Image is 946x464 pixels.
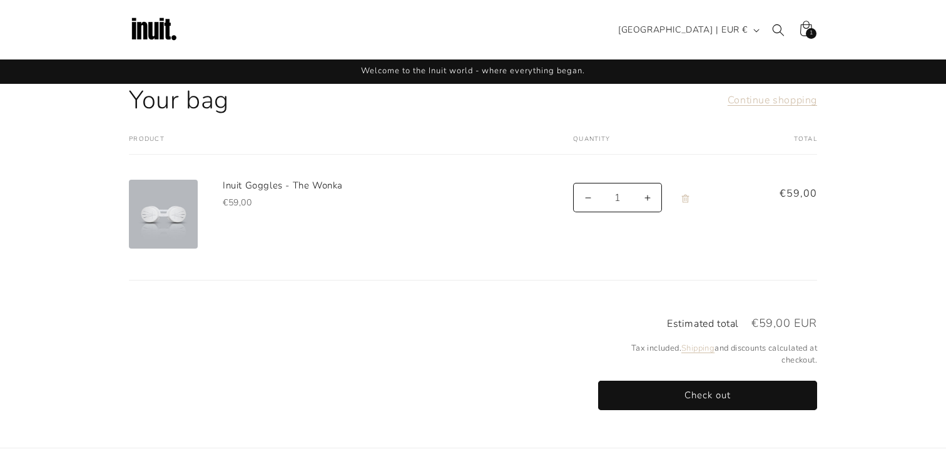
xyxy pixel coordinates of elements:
[598,343,817,367] small: Tax included. and discounts calculated at checkout.
[763,186,817,201] span: €59,00
[618,23,748,36] span: [GEOGRAPHIC_DATA] | EUR €
[223,196,410,209] div: €59,00
[129,5,179,55] img: Inuit Logo
[129,180,198,249] img: Frontal view Inuit Snow Goggles the Wonka
[602,183,633,212] input: Quantity for Inuit Goggles - The Wonka
[129,59,817,83] div: Announcement
[674,183,696,215] a: Remove Inuit Goggles - The Wonka
[361,65,585,76] span: Welcome to the Inuit world - where everything began.
[738,135,817,155] th: Total
[223,180,410,192] a: Inuit Goggles - The Wonka
[542,135,738,155] th: Quantity
[667,319,739,329] h2: Estimated total
[129,84,229,116] h1: Your bag
[598,381,817,410] button: Check out
[681,343,715,354] a: Shipping
[751,317,817,329] p: €59,00 EUR
[611,18,765,42] button: [GEOGRAPHIC_DATA] | EUR €
[129,135,542,155] th: Product
[765,16,792,44] summary: Search
[810,28,813,39] span: 1
[728,91,817,110] a: Continue shopping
